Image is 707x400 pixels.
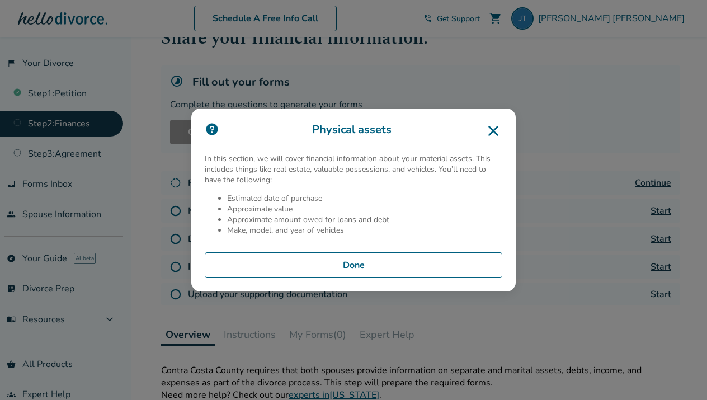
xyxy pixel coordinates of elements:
[205,122,219,137] img: icon
[205,153,502,185] p: In this section, we will cover financial information about your material assets. This includes th...
[227,225,502,236] li: Make, model, and year of vehicles
[227,193,502,204] li: Estimated date of purchase
[227,214,502,225] li: Approximate amount owed for loans and debt
[205,122,502,140] h3: Physical assets
[227,204,502,214] li: Approximate value
[651,346,707,400] iframe: Chat Widget
[205,252,502,278] button: Done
